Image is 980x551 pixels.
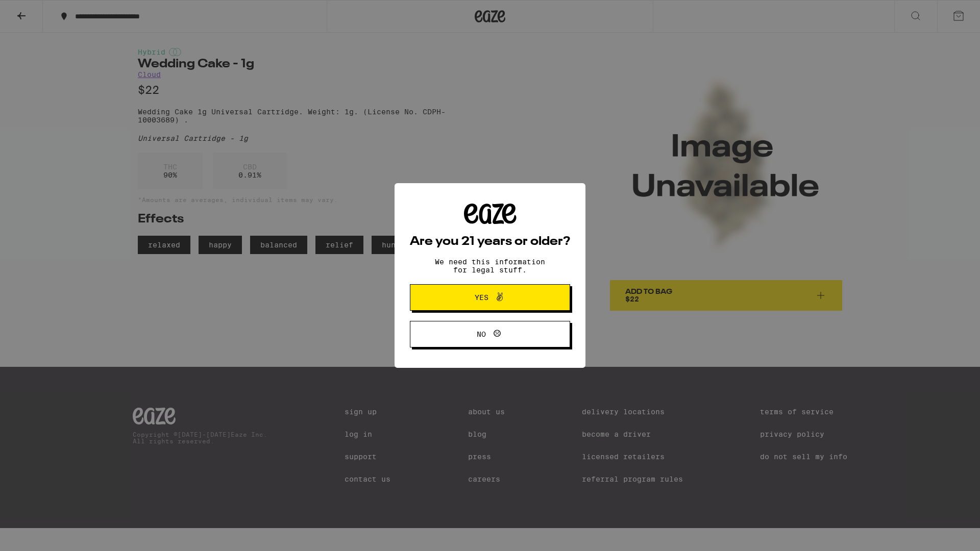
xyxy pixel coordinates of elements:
p: We need this information for legal stuff. [426,258,554,274]
h2: Are you 21 years or older? [410,236,570,248]
span: Yes [475,294,488,301]
button: No [410,321,570,347]
span: No [477,331,486,338]
button: Yes [410,284,570,311]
